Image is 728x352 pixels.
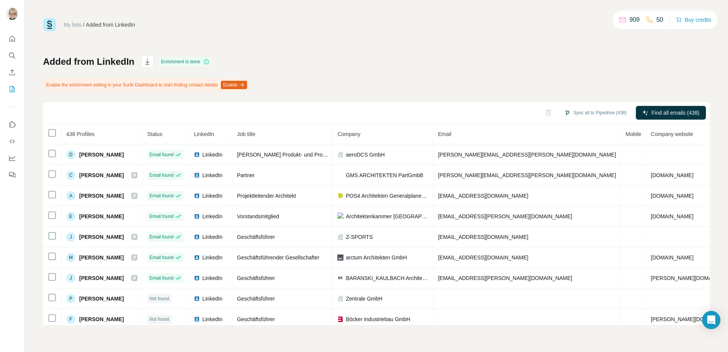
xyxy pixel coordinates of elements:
span: LinkedIn [202,171,222,179]
span: GMS ARCHITEKTEN PartGmbB [346,171,423,179]
span: Email found [149,172,173,179]
span: Projektleitender Architekt [237,193,296,199]
span: Email found [149,213,173,220]
span: [PERSON_NAME] [79,192,124,200]
span: Geschäftsführer [237,234,275,240]
div: D [66,150,75,159]
span: [DOMAIN_NAME] [651,254,693,261]
span: LinkedIn [202,295,222,302]
button: Search [6,49,18,62]
span: [EMAIL_ADDRESS][DOMAIN_NAME] [438,234,528,240]
span: BARANSKI_KAULBACH Architekten PartGmbB [346,274,428,282]
span: 438 Profiles [66,131,94,137]
span: LinkedIn [202,192,222,200]
div: A [66,191,75,200]
span: [DOMAIN_NAME] [651,193,693,199]
p: 50 [656,15,663,24]
span: Vorstandsmitglied [237,213,279,219]
span: LinkedIn [202,315,222,323]
span: [PERSON_NAME] [79,274,124,282]
span: Email found [149,275,173,282]
img: LinkedIn logo [194,172,200,178]
div: Enrichment is done [159,57,212,66]
span: [EMAIL_ADDRESS][DOMAIN_NAME] [438,193,528,199]
span: [PERSON_NAME] [79,171,124,179]
button: Sync all to Pipedrive (438) [559,107,632,118]
span: [PERSON_NAME] [79,233,124,241]
li: / [83,21,85,29]
span: Partner [237,172,254,178]
span: [DOMAIN_NAME] [651,213,693,219]
span: [PERSON_NAME] [79,254,124,261]
img: LinkedIn logo [194,275,200,281]
span: Z-SPORTS [346,233,373,241]
span: Geschäftsführer [237,275,275,281]
span: Email [438,131,451,137]
span: Mobile [626,131,641,137]
span: POS4 Architekten Generalplaner GmbH [346,192,428,200]
div: J [66,232,75,242]
span: arctum Architekten GmbH [346,254,407,261]
span: Geschäftsführer [237,316,275,322]
button: Find all emails (438) [636,106,706,120]
div: Open Intercom Messenger [702,311,720,329]
span: Company website [651,131,693,137]
img: company-logo [337,213,343,220]
span: LinkedIn [202,233,222,241]
p: 909 [629,15,640,24]
button: Enrich CSV [6,66,18,79]
span: Find all emails (438) [651,109,699,117]
img: Surfe Logo [43,18,56,31]
img: LinkedIn logo [194,193,200,199]
span: Job title [237,131,255,137]
button: Use Surfe API [6,134,18,148]
span: Company [337,131,360,137]
span: [PERSON_NAME] Produkt- und Projektmanagement [237,152,362,158]
span: LinkedIn [202,213,222,220]
span: Email found [149,254,173,261]
img: Avatar [6,8,18,20]
span: Email found [149,151,173,158]
img: LinkedIn logo [194,152,200,158]
span: LinkedIn [202,254,222,261]
button: My lists [6,82,18,96]
img: company-logo [337,275,343,281]
img: company-logo [337,316,343,322]
span: aeroDCS GmbH [346,151,385,158]
span: [PERSON_NAME] [79,295,124,302]
span: [EMAIL_ADDRESS][PERSON_NAME][DOMAIN_NAME] [438,213,572,219]
span: [EMAIL_ADDRESS][PERSON_NAME][DOMAIN_NAME] [438,275,572,281]
div: J [66,274,75,283]
span: [PERSON_NAME] [79,213,124,220]
div: E [66,212,75,221]
span: Geschäftsführender Gesellschafter [237,254,319,261]
div: C [66,171,75,180]
span: [PERSON_NAME][EMAIL_ADDRESS][PERSON_NAME][DOMAIN_NAME] [438,172,616,178]
span: [PERSON_NAME][EMAIL_ADDRESS][PERSON_NAME][DOMAIN_NAME] [438,152,616,158]
img: company-logo [337,254,343,261]
img: company-logo [337,193,343,199]
img: LinkedIn logo [194,316,200,322]
img: LinkedIn logo [194,254,200,261]
span: Status [147,131,162,137]
a: My lists [64,22,81,28]
span: Böcker Industriebau GmbH [346,315,410,323]
div: M [66,253,75,262]
span: LinkedIn [202,274,222,282]
span: [EMAIL_ADDRESS][DOMAIN_NAME] [438,254,528,261]
button: Buy credits [676,14,711,25]
div: P [66,294,75,303]
div: F [66,315,75,324]
span: Geschäftsführer [237,296,275,302]
button: Dashboard [6,151,18,165]
span: [PERSON_NAME] [79,151,124,158]
span: [PERSON_NAME] [79,315,124,323]
span: Not found [149,316,169,323]
span: Email found [149,234,173,240]
button: Enable [221,81,247,89]
span: Zentrale GmbH [346,295,382,302]
img: LinkedIn logo [194,234,200,240]
span: Architektenkammer [GEOGRAPHIC_DATA] [346,213,428,220]
div: Enable the enrichment setting in your Surfe Dashboard to start finding contact details [43,78,249,91]
div: Added from LinkedIn [86,21,135,29]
